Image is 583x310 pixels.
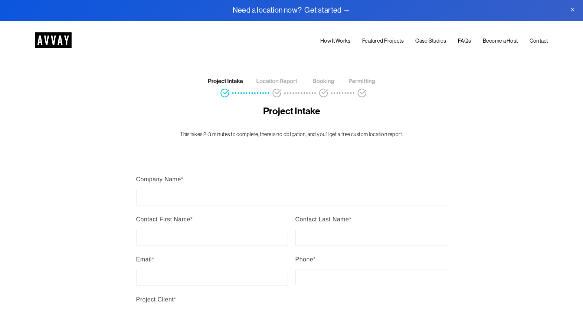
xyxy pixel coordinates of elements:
span: Contact Last Name [295,216,349,222]
a: Become a Host [483,36,518,45]
span: Project Client [136,296,174,303]
a: Featured Projects [362,36,404,45]
p: This takes 2-3 minutes to complete, there is no obligation, and you’ll get a free custom location... [164,131,419,138]
span: Email [136,256,152,263]
span: Contact First Name [136,216,190,222]
a: How It Works [320,36,350,45]
span: Phone [295,256,314,263]
input: Contact First Name* [136,230,288,245]
span: Company Name [136,176,181,182]
img: AVVAY - The First Nationwide Location Scouting Co. [35,32,72,48]
input: Email* [136,270,288,286]
a: FAQs [458,36,471,45]
h4: Project Intake [164,105,419,118]
input: Contact Last Name* [295,230,447,245]
input: Company Name* [136,190,447,205]
input: Phone* [295,270,447,285]
a: Contact [530,36,548,45]
a: Case Studies [415,36,446,45]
